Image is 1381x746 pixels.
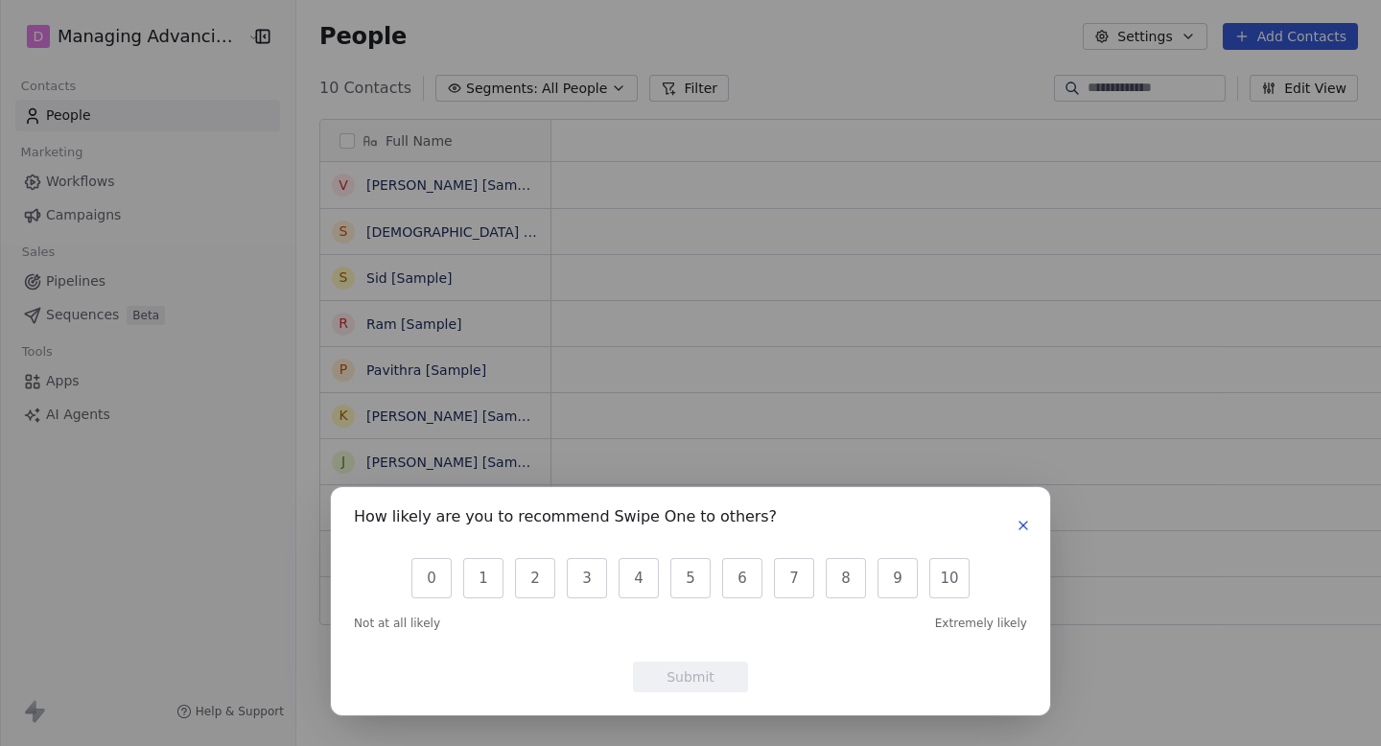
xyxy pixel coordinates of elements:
button: 8 [826,558,866,598]
button: 6 [722,558,762,598]
h1: How likely are you to recommend Swipe One to others? [354,510,777,529]
button: 5 [670,558,711,598]
button: 3 [567,558,607,598]
button: 2 [515,558,555,598]
button: 0 [411,558,452,598]
button: 4 [619,558,659,598]
button: 7 [774,558,814,598]
button: 9 [878,558,918,598]
span: Not at all likely [354,616,440,631]
button: 1 [463,558,503,598]
button: 10 [929,558,970,598]
span: Extremely likely [935,616,1027,631]
button: Submit [633,662,748,692]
